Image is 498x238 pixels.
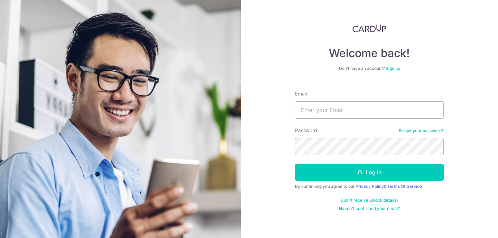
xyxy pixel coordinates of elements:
img: CardUp Logo [352,24,386,33]
button: Log in [295,164,444,181]
input: Enter your Email [295,101,444,119]
label: Email [295,90,307,97]
div: Don’t have an account? [295,66,444,71]
h4: Welcome back! [295,46,444,60]
a: Privacy Policy [356,184,384,189]
a: Terms Of Service [387,184,422,189]
a: Sign up [386,66,400,71]
div: By continuing you agree to our & [295,184,444,189]
label: Password [295,127,317,134]
a: Haven't confirmed your email? [339,206,400,211]
a: Didn't receive unlock details? [341,198,398,203]
a: Forgot your password? [399,128,444,134]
